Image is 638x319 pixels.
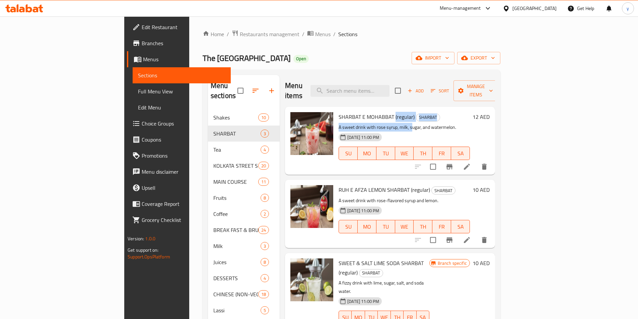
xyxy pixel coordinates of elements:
[213,226,258,234] span: BREAK FAST & BRUNCH
[429,86,451,96] button: Sort
[208,254,280,270] div: Juices8
[213,242,261,250] span: Milk
[133,99,231,115] a: Edit Menu
[261,258,269,266] div: items
[454,222,467,232] span: SA
[293,55,309,63] div: Open
[376,220,395,233] button: TU
[261,194,269,202] div: items
[213,306,261,314] div: Lassi
[395,147,414,160] button: WE
[208,126,280,142] div: SHARBAT3
[459,82,493,99] span: Manage items
[208,286,280,302] div: CHINESE (NON-VEG)18
[339,279,429,296] p: A fizzy drink with lime, sugar, salt, and soda water.
[213,162,258,170] span: KOLKATA STREET SNACKS
[426,86,453,96] span: Sort items
[379,149,393,158] span: TU
[451,147,470,160] button: SA
[416,113,440,121] span: SHARBAT
[213,194,261,202] span: Fruits
[247,83,264,99] span: Sort sections
[138,103,225,111] span: Edit Menu
[473,185,490,194] h6: 10 AED
[441,159,457,175] button: Branch-specific-item
[476,232,492,248] button: delete
[358,220,376,233] button: MO
[261,211,269,217] span: 2
[213,258,261,266] span: Juices
[208,222,280,238] div: BREAK FAST & BRUNCH24
[339,147,358,160] button: SU
[261,195,269,201] span: 8
[435,260,470,266] span: Branch specific
[127,164,231,180] a: Menu disclaimer
[451,220,470,233] button: SA
[463,236,471,244] a: Edit menu item
[261,306,269,314] div: items
[127,35,231,51] a: Branches
[240,30,299,38] span: Restaurants management
[339,258,424,277] span: SWEET & SALT LIME SODA SHARBAT (regular)
[128,252,170,261] a: Support.OpsPlatform
[395,220,414,233] button: WE
[203,51,291,66] span: The [GEOGRAPHIC_DATA]
[208,109,280,126] div: Shakes10
[391,84,405,98] span: Select section
[127,19,231,35] a: Edit Restaurant
[358,147,376,160] button: MO
[379,222,393,232] span: TU
[432,147,451,160] button: FR
[453,80,498,101] button: Manage items
[345,208,382,214] span: [DATE] 11:00 PM
[208,174,280,190] div: MAIN COURSE11
[290,185,333,228] img: RUH E AFZA LEMON SHARBAT (regular)
[476,159,492,175] button: delete
[342,149,355,158] span: SU
[208,270,280,286] div: DESSERTS4
[473,258,490,268] h6: 10 AED
[315,30,331,38] span: Menus
[259,291,269,298] span: 18
[138,71,225,79] span: Sections
[232,30,299,38] a: Restaurants management
[142,200,225,208] span: Coverage Report
[290,258,333,301] img: SWEET & SALT LIME SODA SHARBAT (regular)
[457,52,500,64] button: export
[261,147,269,153] span: 4
[203,30,500,38] nav: breadcrumb
[407,87,425,95] span: Add
[142,39,225,47] span: Branches
[359,269,383,277] span: SHARBAT
[127,148,231,164] a: Promotions
[259,163,269,169] span: 20
[342,222,355,232] span: SU
[142,216,225,224] span: Grocery Checklist
[145,234,155,243] span: 1.0.0
[416,149,430,158] span: TH
[405,86,426,96] button: Add
[398,222,411,232] span: WE
[258,113,269,122] div: items
[463,163,471,171] a: Edit menu item
[127,115,231,132] a: Choice Groups
[512,5,557,12] div: [GEOGRAPHIC_DATA]
[426,160,440,174] span: Select to update
[293,56,309,62] span: Open
[435,222,448,232] span: FR
[310,85,389,97] input: search
[473,112,490,122] h6: 12 AED
[133,67,231,83] a: Sections
[261,259,269,265] span: 8
[258,290,269,298] div: items
[376,147,395,160] button: TU
[431,186,455,194] div: SHARBAT
[208,142,280,158] div: Tea4
[339,196,470,205] p: A sweet drink with rose-flavored syrup and lemon.
[213,130,261,138] div: SHARBAT
[259,179,269,185] span: 11
[213,146,261,154] span: Tea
